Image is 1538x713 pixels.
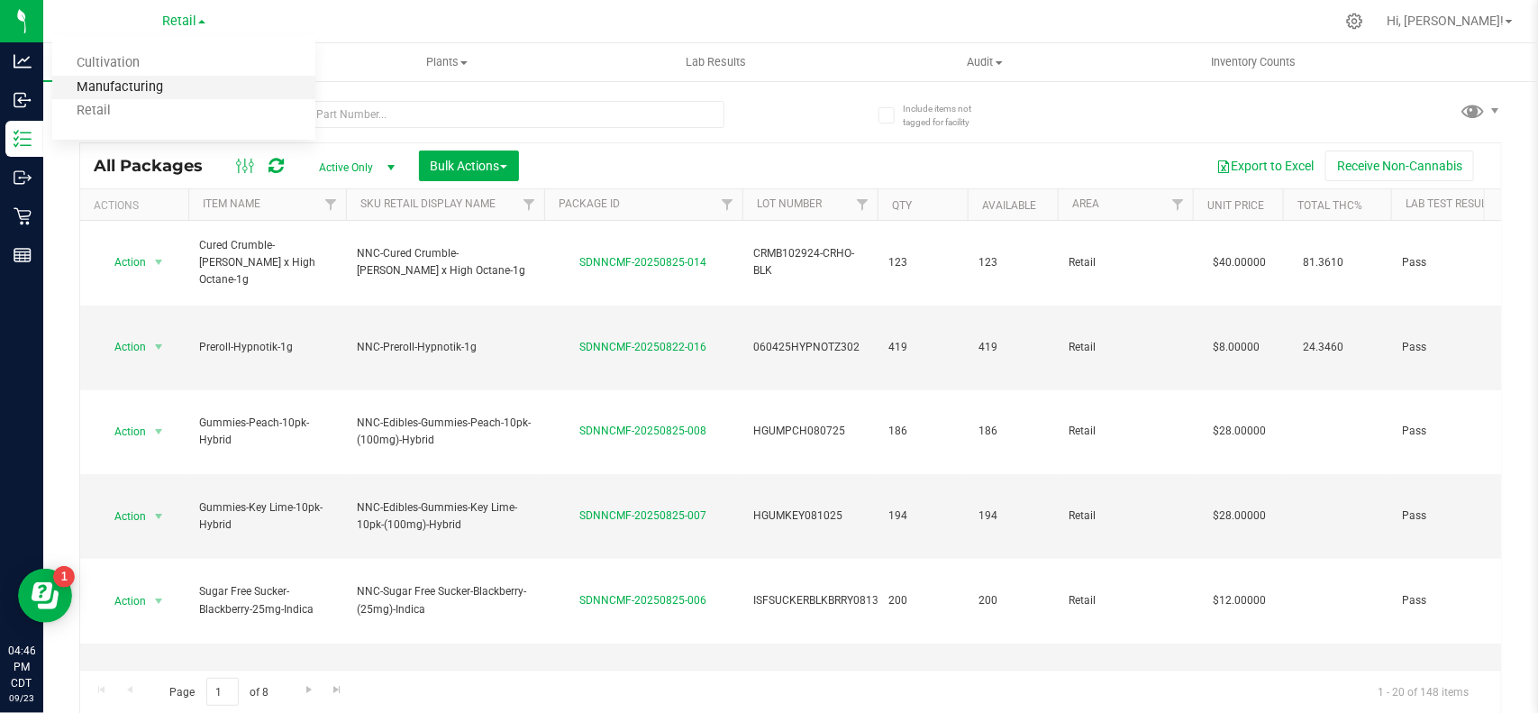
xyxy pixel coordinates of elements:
span: Pass [1402,423,1515,440]
span: Bulk Actions [431,159,507,173]
span: select [148,504,170,529]
span: NNC-Sugar Free Sucker-Blackberry-(25mg)-Indica [357,583,533,617]
span: Lab Results [661,54,770,70]
span: $28.00000 [1204,418,1275,444]
a: Lab Test Result [1406,197,1491,210]
a: Plants [313,43,582,81]
span: select [148,250,170,275]
span: 200 [888,592,957,609]
button: Bulk Actions [419,151,519,181]
span: Retail [162,14,196,29]
iframe: Resource center [18,569,72,623]
a: Inventory Counts [1119,43,1388,81]
a: Unit Price [1207,199,1264,212]
a: Package ID [559,197,620,210]
span: $8.00000 [1204,334,1269,361]
a: Inventory [43,43,313,81]
span: select [148,419,170,444]
span: Pass [1402,592,1515,609]
span: select [148,334,170,360]
span: 1 - 20 of 148 items [1363,678,1483,705]
a: Filter [848,189,878,220]
input: Search Package ID, Item Name, SKU, Lot or Part Number... [79,101,724,128]
span: NNC-Cured Crumble-[PERSON_NAME] x High Octane-1g [357,245,533,279]
a: Filter [1163,189,1193,220]
span: $12.00000 [1204,588,1275,614]
span: $40.00000 [1204,250,1275,276]
button: Export to Excel [1205,151,1325,181]
span: Action [98,419,147,444]
a: Go to the last page [324,678,350,702]
span: Action [98,250,147,275]
span: All Packages [94,156,221,176]
button: Receive Non-Cannabis [1325,151,1474,181]
span: 194 [978,507,1047,525]
span: Include items not tagged for facility [903,102,993,129]
span: HGUMPCH080725 [753,423,867,440]
span: Retail [1069,254,1182,271]
span: Inventory [43,54,313,70]
a: Filter [316,189,346,220]
inline-svg: Outbound [14,169,32,187]
span: Cured Crumble-[PERSON_NAME] x High Octane-1g [199,237,335,289]
inline-svg: Analytics [14,52,32,70]
a: Cultivation [52,51,315,76]
p: 09/23 [8,691,35,705]
a: SDNNCMF-20250825-007 [580,509,707,522]
span: 060425HYPNOTZ302 [753,339,867,356]
span: Page of 8 [154,678,284,706]
span: Pass [1402,507,1515,525]
span: Audit [851,54,1119,70]
a: Total THC% [1297,199,1362,212]
input: 1 [206,678,239,706]
span: 419 [978,339,1047,356]
span: Plants [314,54,581,70]
a: Filter [514,189,544,220]
span: Retail [1069,339,1182,356]
p: 04:46 PM CDT [8,643,35,691]
span: Action [98,334,147,360]
a: SKU Retail Display Name [360,197,496,210]
a: SDNNCMF-20250822-016 [580,341,707,353]
a: Available [982,199,1036,212]
span: 200 [978,592,1047,609]
span: Retail [1069,592,1182,609]
iframe: Resource center unread badge [53,566,75,588]
span: 123 [888,254,957,271]
span: 123 [978,254,1047,271]
div: Actions [94,199,181,212]
inline-svg: Inbound [14,91,32,109]
a: Go to the next page [296,678,322,702]
span: CRMB102924-CRHO-BLK [753,245,867,279]
span: Gummies-Peach-10pk-Hybrid [199,415,335,449]
span: Action [98,589,147,614]
a: Qty [892,199,912,212]
a: SDNNCMF-20250825-006 [580,594,707,607]
span: Inventory Counts [1188,54,1321,70]
a: Area [1072,197,1099,210]
span: select [148,589,170,614]
a: Lot Number [757,197,822,210]
a: Item Name [203,197,260,210]
span: ISFSUCKERBLKBRRY081325 [753,592,891,609]
a: Manufacturing [52,76,315,100]
a: Filter [713,189,742,220]
span: NNC-Preroll-Hypnotik-1g [357,339,533,356]
span: 194 [888,507,957,525]
inline-svg: Reports [14,246,32,264]
span: Hi, [PERSON_NAME]! [1387,14,1504,28]
span: Retail [1069,423,1182,440]
span: Gummies-Key Lime-10pk-Hybrid [199,499,335,534]
span: HGUMKEY081025 [753,507,867,525]
inline-svg: Inventory [14,130,32,148]
span: Preroll-Hypnotik-1g [199,339,335,356]
span: 186 [978,423,1047,440]
a: Retail [52,99,315,123]
a: Audit [851,43,1120,81]
span: 186 [888,423,957,440]
span: Pass [1402,254,1515,271]
span: Sugar Free Sucker-Blackberry-25mg-Indica [199,583,335,617]
span: Pass [1402,339,1515,356]
a: SDNNCMF-20250825-008 [580,425,707,437]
